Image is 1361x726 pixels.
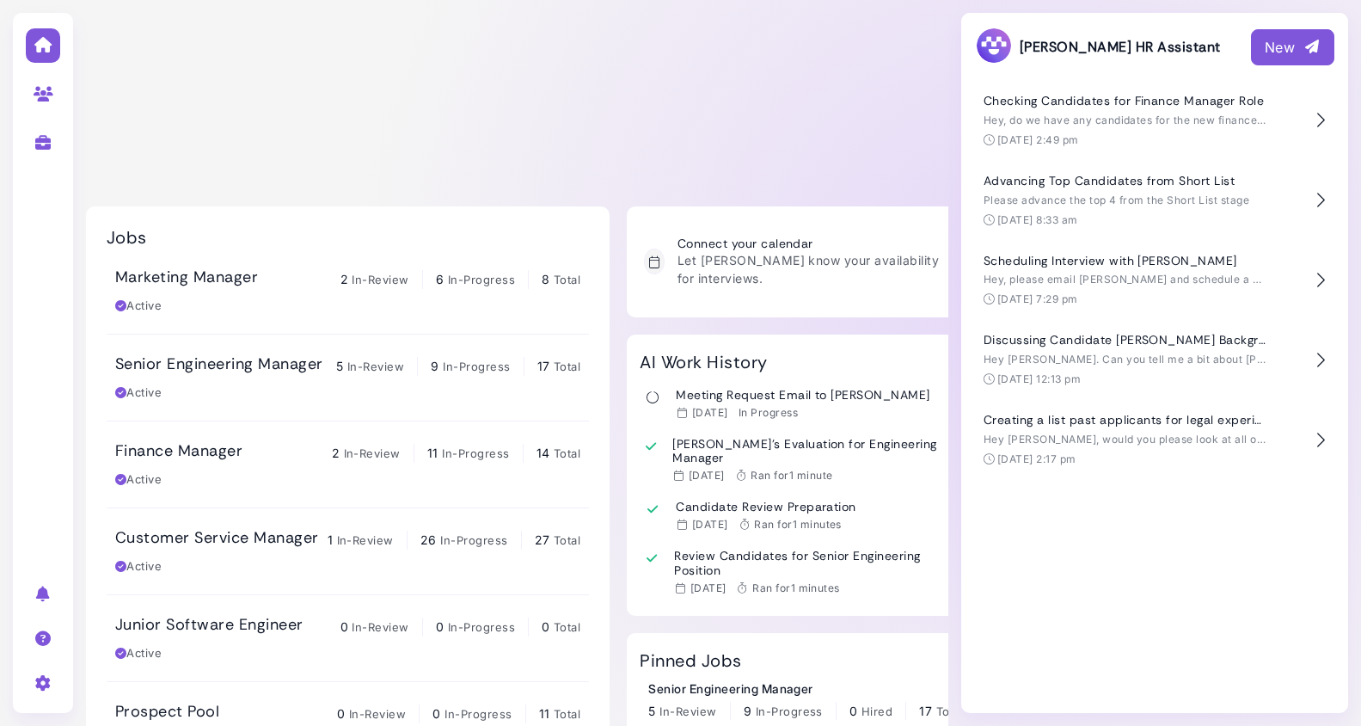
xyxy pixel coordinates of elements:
[107,248,589,334] a: Marketing Manager 2 In-Review 6 In-Progress 8 Total Active
[115,268,258,287] h3: Marketing Manager
[659,704,716,718] span: In-Review
[542,619,549,634] span: 0
[554,273,580,286] span: Total
[107,595,589,681] a: Junior Software Engineer 0 In-Review 0 In-Progress 0 Total Active
[340,619,348,634] span: 0
[640,352,767,372] h2: AI Work History
[676,500,855,514] h3: Candidate Review Preparation
[444,707,512,721] span: In-Progress
[107,421,589,508] a: Finance Manager 2 In-Review 11 In-Progress 14 Total Active
[328,532,333,547] span: 1
[754,518,842,531] span: Ran for 1 minutes
[352,620,408,634] span: In-Review
[648,680,963,721] a: Senior Engineering Manager 5 In-Review 9 In-Progress 0 Hired 17 Total
[984,94,1267,108] h4: Checking Candidates for Finance Manager Role
[344,446,401,460] span: In-Review
[337,706,345,721] span: 0
[107,335,589,421] a: Senior Engineering Manager 5 In-Review 9 In-Progress 17 Total Active
[115,385,162,402] div: Active
[1265,37,1321,58] div: New
[352,273,408,286] span: In-Review
[115,558,162,575] div: Active
[997,292,1078,305] time: [DATE] 7:29 pm
[975,81,1334,161] button: Checking Candidates for Finance Manager Role Hey, do we have any candidates for the new finance m...
[332,446,340,460] span: 2
[107,508,589,594] a: Customer Service Manager 1 In-Review 26 In-Progress 27 Total Active
[115,529,319,548] h3: Customer Service Manager
[115,616,303,635] h3: Junior Software Engineer
[115,471,162,489] div: Active
[107,227,147,248] h2: Jobs
[936,704,963,718] span: Total
[861,704,892,718] span: Hired
[115,298,162,315] div: Active
[672,437,949,466] h3: [PERSON_NAME]'s Evaluation for Engineering Manager
[648,680,963,698] div: Senior Engineering Manager
[440,533,507,547] span: In-Progress
[340,272,348,286] span: 2
[984,254,1267,268] h4: Scheduling Interview with [PERSON_NAME]
[554,446,580,460] span: Total
[536,446,550,460] span: 14
[752,581,840,594] span: Ran for 1 minutes
[677,237,946,251] h3: Connect your calendar
[554,533,580,547] span: Total
[431,359,438,373] span: 9
[690,581,726,594] time: Sep 08, 2025
[432,706,440,721] span: 0
[427,446,438,460] span: 11
[984,194,1249,206] span: Please advance the top 4 from the Short List stage
[442,446,509,460] span: In-Progress
[436,619,444,634] span: 0
[115,442,242,461] h3: Finance Manager
[542,272,549,286] span: 8
[1251,29,1334,65] button: New
[420,532,437,547] span: 26
[692,406,728,419] time: Sep 14, 2025
[676,388,929,403] h3: Meeting Request Email to [PERSON_NAME]
[919,704,932,718] span: 17
[975,241,1334,321] button: Scheduling Interview with [PERSON_NAME] Hey, please email [PERSON_NAME] and schedule a 30 min int...
[744,704,751,718] span: 9
[975,27,1220,67] h3: [PERSON_NAME] HR Assistant
[739,406,798,420] div: In Progress
[640,650,741,671] h2: Pinned Jobs
[539,706,550,721] span: 11
[537,359,550,373] span: 17
[648,704,655,718] span: 5
[554,707,580,721] span: Total
[115,703,219,722] h3: Prospect Pool
[984,413,1267,428] h4: Creating a list past applicants for legal experience
[689,469,725,482] time: Sep 08, 2025
[115,355,322,374] h3: Senior Engineering Manager
[751,469,832,482] span: Ran for 1 minute
[436,272,444,286] span: 6
[554,620,580,634] span: Total
[997,452,1076,465] time: [DATE] 2:17 pm
[692,518,728,531] time: Sep 08, 2025
[554,360,580,373] span: Total
[975,400,1334,480] button: Creating a list past applicants for legal experience Hey [PERSON_NAME], would you please look at ...
[448,620,515,634] span: In-Progress
[997,133,1079,146] time: [DATE] 2:49 pm
[984,333,1267,348] h4: Discussing Candidate [PERSON_NAME] Background
[677,251,946,287] p: Let [PERSON_NAME] know your availability for interviews.
[443,360,510,373] span: In-Progress
[674,549,949,578] h3: Review Candidates for Senior Engineering Position
[448,273,515,286] span: In-Progress
[997,372,1081,385] time: [DATE] 12:13 pm
[975,161,1334,241] button: Advancing Top Candidates from Short List Please advance the top 4 from the Short List stage [DATE...
[337,533,394,547] span: In-Review
[349,707,406,721] span: In-Review
[849,704,857,718] span: 0
[984,174,1267,188] h4: Advancing Top Candidates from Short List
[535,532,550,547] span: 27
[336,359,343,373] span: 5
[347,360,404,373] span: In-Review
[756,704,823,718] span: In-Progress
[975,320,1334,400] button: Discussing Candidate [PERSON_NAME] Background Hey [PERSON_NAME]. Can you tell me a bit about [PER...
[115,645,162,662] div: Active
[997,213,1078,226] time: [DATE] 8:33 am
[635,228,976,296] a: Connect your calendar Let [PERSON_NAME] know your availability for interviews.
